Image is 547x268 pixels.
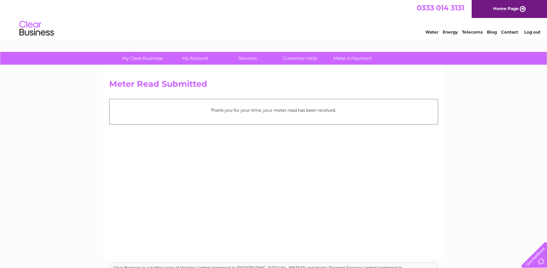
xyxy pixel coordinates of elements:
[219,52,276,65] a: Services
[109,79,438,92] h2: Meter Read Submitted
[417,3,464,12] a: 0333 014 3131
[443,29,458,35] a: Energy
[487,29,497,35] a: Blog
[111,4,437,34] div: Clear Business is a trading name of Verastar Limited (registered in [GEOGRAPHIC_DATA] No. 3667643...
[19,18,54,39] img: logo.png
[167,52,224,65] a: My Account
[113,107,434,113] p: Thank you for your time, your meter read has been received.
[524,29,540,35] a: Log out
[501,29,518,35] a: Contact
[425,29,438,35] a: Water
[324,52,381,65] a: Make A Payment
[114,52,171,65] a: My Clear Business
[462,29,483,35] a: Telecoms
[272,52,329,65] a: Customer Help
